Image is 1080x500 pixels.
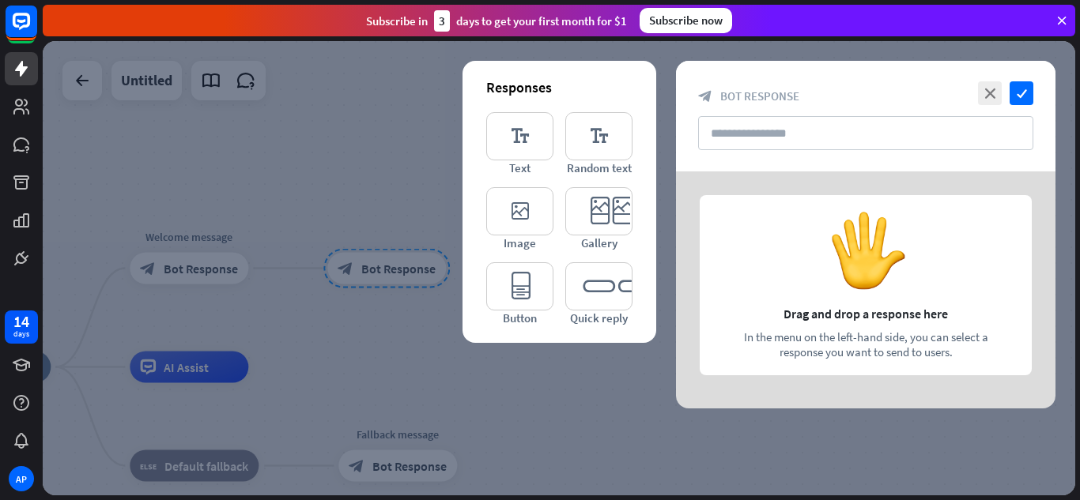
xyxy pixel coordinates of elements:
i: block_bot_response [698,89,712,103]
span: Bot Response [720,88,799,103]
div: days [13,329,29,340]
div: Subscribe in days to get your first month for $1 [366,10,627,32]
button: Open LiveChat chat widget [13,6,60,54]
div: AP [9,466,34,491]
div: 14 [13,314,29,329]
div: Subscribe now [640,8,732,33]
a: 14 days [5,310,38,344]
i: check [1010,81,1033,105]
i: close [978,81,1002,105]
div: 3 [434,10,450,32]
